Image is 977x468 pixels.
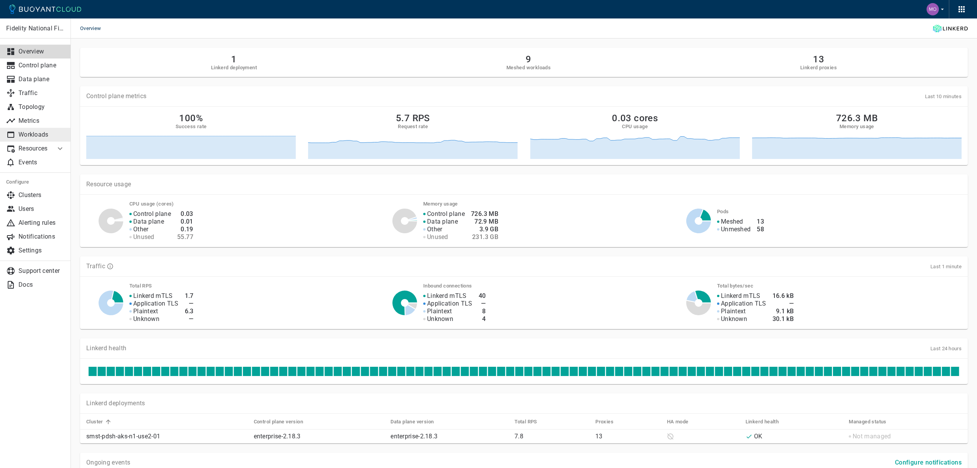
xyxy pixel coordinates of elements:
p: Plaintext [133,308,158,315]
p: Linkerd mTLS [133,292,173,300]
h4: — [479,300,486,308]
p: Control plane [18,62,65,69]
h2: 5.7 RPS [396,113,430,124]
span: Linkerd health [746,418,789,425]
h4: 40 [479,292,486,300]
h4: 1.7 [185,292,194,300]
a: 0.03 coresCPU usage [530,113,740,159]
h4: 13 [757,218,764,226]
p: Plaintext [721,308,746,315]
h4: 58 [757,226,764,233]
p: Unknown [133,315,159,323]
h4: 6.3 [185,308,194,315]
p: Support center [18,267,65,275]
h4: 30.1 kB [773,315,794,323]
p: Settings [18,247,65,254]
p: Docs [18,281,65,289]
p: Data plane [133,218,164,226]
p: Other [133,226,149,233]
h4: 726.3 MB [471,210,498,218]
h4: 0.19 [177,226,193,233]
p: Linkerd deployments [86,399,145,407]
h4: 72.9 MB [471,218,498,226]
p: Users [18,205,65,213]
p: OK [754,433,762,440]
p: Fidelity National Financial [6,25,64,32]
h5: Request rate [398,124,428,130]
h4: — [185,315,194,323]
a: 100%Success rate [86,113,296,159]
h4: 0.01 [177,218,193,226]
span: Total RPS [514,418,547,425]
p: Application TLS [721,300,766,308]
h4: 8 [479,308,486,315]
h5: CPU usage [622,124,648,130]
span: Data plane version [390,418,444,425]
p: Notifications [18,233,65,241]
h5: Cluster [86,419,103,425]
p: Data plane [18,75,65,83]
p: Data plane [427,218,458,226]
p: Unused [427,233,448,241]
p: Meshed [721,218,743,226]
p: Application TLS [133,300,179,308]
p: Linkerd mTLS [721,292,761,300]
h5: Total RPS [514,419,537,425]
h5: Proxies [595,419,613,425]
p: Traffic [18,89,65,97]
span: Managed status [849,418,897,425]
h5: Linkerd deployment [211,65,257,71]
h5: Control plane version [254,419,303,425]
h5: Linkerd proxies [800,65,837,71]
p: Control plane [133,210,171,218]
h4: 16.6 kB [773,292,794,300]
p: Control plane [427,210,465,218]
p: Linkerd health [86,344,126,352]
h5: HA mode [667,419,689,425]
p: Ongoing events [86,459,130,466]
p: Workloads [18,131,65,139]
h4: 4 [479,315,486,323]
h5: Data plane version [390,419,434,425]
a: enterprise-2.18.3 [254,433,301,440]
span: Last 24 hours [930,346,962,351]
a: Configure notifications [892,458,965,466]
p: Unknown [721,315,747,323]
a: 726.3 MBMemory usage [752,113,962,159]
a: 5.7 RPSRequest rate [308,113,518,159]
h4: 0.03 [177,210,193,218]
h4: 231.3 GB [471,233,498,241]
p: Other [427,226,442,233]
p: Not managed [853,433,891,440]
p: Application TLS [427,300,473,308]
p: Plaintext [427,308,452,315]
a: enterprise-2.18.3 [390,433,437,440]
h5: Success rate [176,124,207,130]
p: Topology [18,103,65,111]
span: Overview [80,18,110,38]
p: Traffic [86,262,105,270]
h4: 9.1 kB [773,308,794,315]
p: smst-pdsh-aks-n1-use2-01 [86,433,248,440]
h4: 55.77 [177,233,193,241]
span: Last 10 minutes [925,94,962,99]
h2: 9 [506,54,551,65]
svg: TLS data is compiled from traffic seen by Linkerd proxies. RPS and TCP bytes reflect both inbound... [107,263,114,270]
span: Cluster [86,418,113,425]
p: 7.8 [514,433,589,440]
h4: 3.9 GB [471,226,498,233]
span: HA mode [667,418,699,425]
h4: Configure notifications [895,459,962,466]
h2: 0.03 cores [612,113,658,124]
p: Unused [133,233,154,241]
p: Resource usage [86,181,962,188]
h2: 100% [179,113,203,124]
p: Resources [18,145,49,152]
h2: 726.3 MB [836,113,878,124]
h4: — [773,300,794,308]
img: Mohamed Fouly [927,3,939,15]
h2: 1 [211,54,257,65]
span: Last 1 minute [930,264,962,269]
p: 13 [595,433,660,440]
p: Linkerd mTLS [427,292,467,300]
